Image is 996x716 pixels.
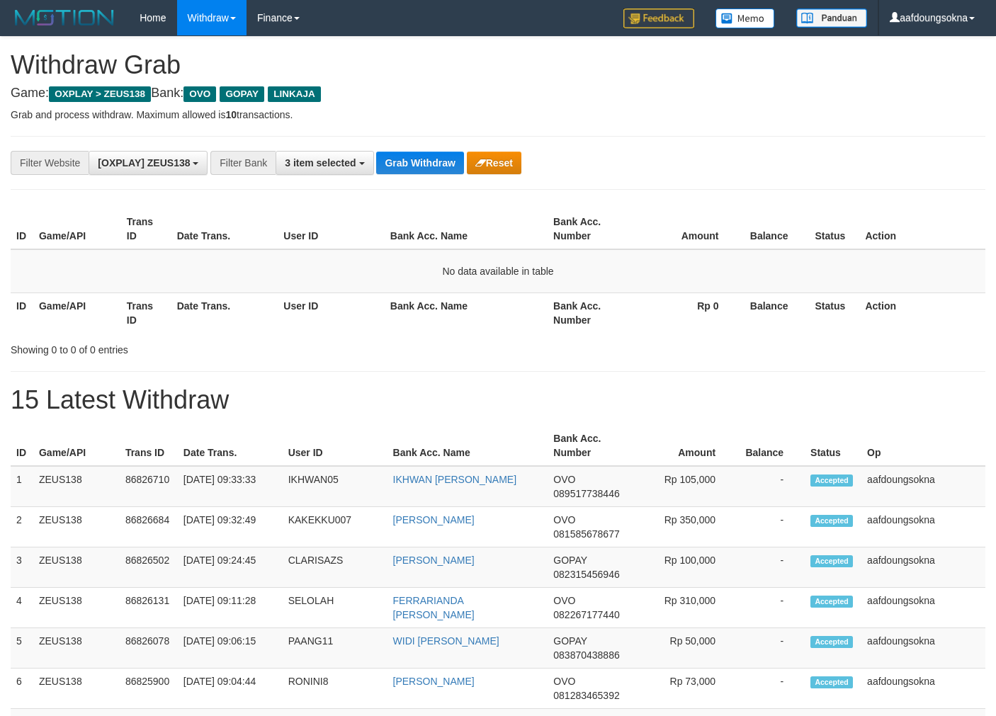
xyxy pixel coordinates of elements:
td: 1 [11,466,33,507]
td: 2 [11,507,33,547]
a: IKHWAN [PERSON_NAME] [393,474,517,485]
td: aafdoungsokna [861,628,985,669]
span: GOPAY [553,555,587,566]
th: Action [859,292,985,333]
span: 3 item selected [285,157,356,169]
span: OVO [553,676,575,687]
td: IKHWAN05 [283,466,387,507]
span: OVO [553,595,575,606]
img: panduan.png [796,8,867,28]
th: Amount [634,426,737,466]
th: Bank Acc. Number [548,292,635,333]
th: Bank Acc. Number [548,209,635,249]
td: Rp 100,000 [634,547,737,588]
button: [OXPLAY] ZEUS138 [89,151,208,175]
td: SELOLAH [283,588,387,628]
span: Accepted [810,596,853,608]
th: Balance [737,426,805,466]
th: Status [805,426,861,466]
td: aafdoungsokna [861,466,985,507]
td: No data available in table [11,249,985,293]
td: aafdoungsokna [861,588,985,628]
th: Bank Acc. Name [385,209,548,249]
span: Copy 082315456946 to clipboard [553,569,619,580]
th: Status [810,292,860,333]
a: [PERSON_NAME] [393,514,475,525]
th: Rp 0 [635,292,740,333]
span: GOPAY [553,635,587,647]
td: RONINI8 [283,669,387,709]
td: ZEUS138 [33,588,120,628]
span: OXPLAY > ZEUS138 [49,86,151,102]
td: CLARISAZS [283,547,387,588]
strong: 10 [225,109,237,120]
td: Rp 105,000 [634,466,737,507]
span: OVO [183,86,216,102]
td: ZEUS138 [33,507,120,547]
td: aafdoungsokna [861,669,985,709]
td: - [737,507,805,547]
td: 86826684 [120,507,178,547]
th: Action [859,209,985,249]
td: ZEUS138 [33,547,120,588]
td: [DATE] 09:32:49 [178,507,283,547]
p: Grab and process withdraw. Maximum allowed is transactions. [11,108,985,122]
th: ID [11,292,33,333]
div: Showing 0 to 0 of 0 entries [11,337,404,357]
div: Filter Bank [210,151,276,175]
th: ID [11,209,33,249]
th: Trans ID [121,209,171,249]
th: Op [861,426,985,466]
td: 4 [11,588,33,628]
span: OVO [553,474,575,485]
a: WIDI [PERSON_NAME] [393,635,499,647]
td: [DATE] 09:04:44 [178,669,283,709]
h1: 15 Latest Withdraw [11,386,985,414]
td: 86826078 [120,628,178,669]
td: - [737,669,805,709]
th: Status [810,209,860,249]
th: User ID [278,209,385,249]
span: LINKAJA [268,86,321,102]
th: Game/API [33,292,121,333]
span: Accepted [810,515,853,527]
span: OVO [553,514,575,525]
td: 86826710 [120,466,178,507]
span: Copy 083870438886 to clipboard [553,649,619,661]
th: Bank Acc. Name [387,426,548,466]
th: ID [11,426,33,466]
th: Amount [635,209,740,249]
td: - [737,547,805,588]
td: [DATE] 09:33:33 [178,466,283,507]
span: Accepted [810,555,853,567]
button: Grab Withdraw [376,152,463,174]
td: 3 [11,547,33,588]
a: [PERSON_NAME] [393,676,475,687]
td: ZEUS138 [33,466,120,507]
td: Rp 73,000 [634,669,737,709]
th: User ID [278,292,385,333]
td: PAANG11 [283,628,387,669]
th: Game/API [33,209,121,249]
th: Bank Acc. Number [548,426,634,466]
td: aafdoungsokna [861,547,985,588]
span: Accepted [810,636,853,648]
th: Balance [740,209,810,249]
img: Button%20Memo.svg [715,8,775,28]
span: Accepted [810,475,853,487]
td: 86825900 [120,669,178,709]
span: Copy 081585678677 to clipboard [553,528,619,540]
td: ZEUS138 [33,628,120,669]
span: Accepted [810,676,853,688]
td: 86826131 [120,588,178,628]
td: [DATE] 09:11:28 [178,588,283,628]
th: Date Trans. [171,292,278,333]
td: Rp 50,000 [634,628,737,669]
a: [PERSON_NAME] [393,555,475,566]
td: KAKEKKU007 [283,507,387,547]
th: Date Trans. [178,426,283,466]
th: Game/API [33,426,120,466]
h1: Withdraw Grab [11,51,985,79]
img: Feedback.jpg [623,8,694,28]
th: User ID [283,426,387,466]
